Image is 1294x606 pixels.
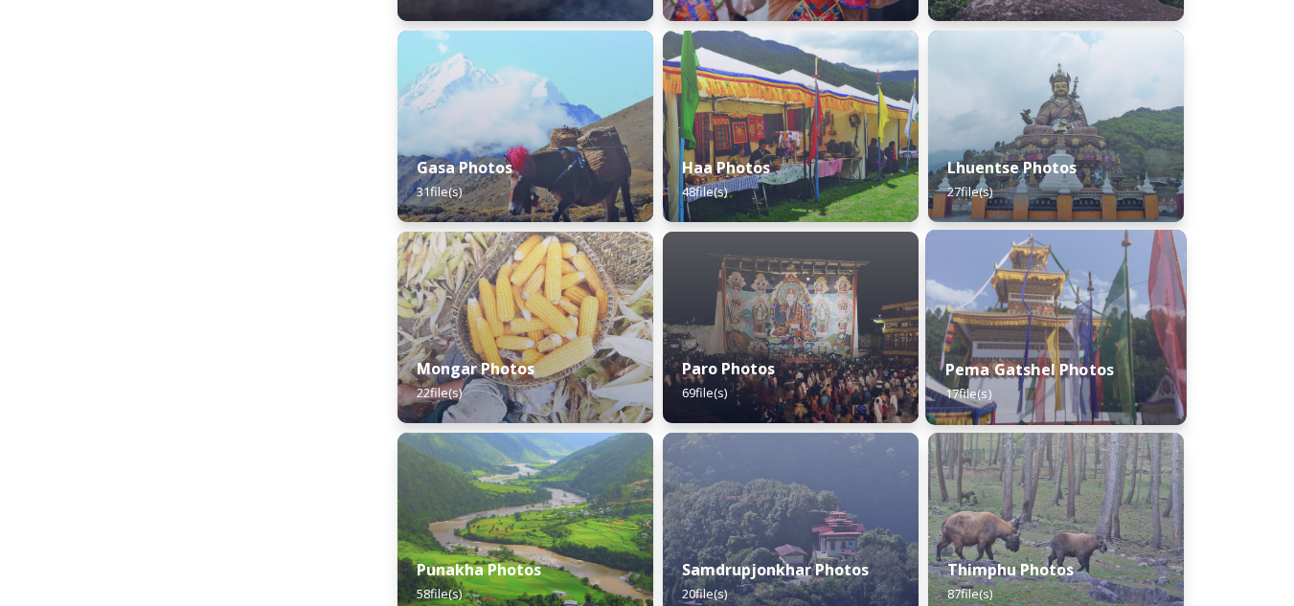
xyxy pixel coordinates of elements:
img: gasa%2520story%2520image2.jpg [397,31,653,222]
strong: Thimphu Photos [947,559,1074,580]
span: 17 file(s) [945,385,991,402]
strong: Pema Gatshel Photos [945,359,1114,380]
span: 69 file(s) [682,384,727,401]
strong: Lhuentse Photos [947,157,1077,178]
strong: Paro Photos [682,358,775,379]
span: 20 file(s) [682,585,727,602]
span: 87 file(s) [947,585,992,602]
img: Festival%2520Header.jpg [925,230,1186,425]
strong: Samdrupjonkhar Photos [682,559,869,580]
span: 48 file(s) [682,183,727,200]
span: 58 file(s) [417,585,462,602]
span: 27 file(s) [947,183,992,200]
img: Haa%2520festival%2520story%2520image1.jpg [663,31,919,222]
span: 31 file(s) [417,183,462,200]
strong: Haa Photos [682,157,770,178]
img: mongar5.jpg [397,232,653,423]
strong: Punakha Photos [417,559,541,580]
img: Takila1%283%29.jpg [928,31,1184,222]
strong: Gasa Photos [417,157,512,178]
span: 22 file(s) [417,384,462,401]
img: parofestivals%2520teaser.jpg [663,232,919,423]
strong: Mongar Photos [417,358,534,379]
